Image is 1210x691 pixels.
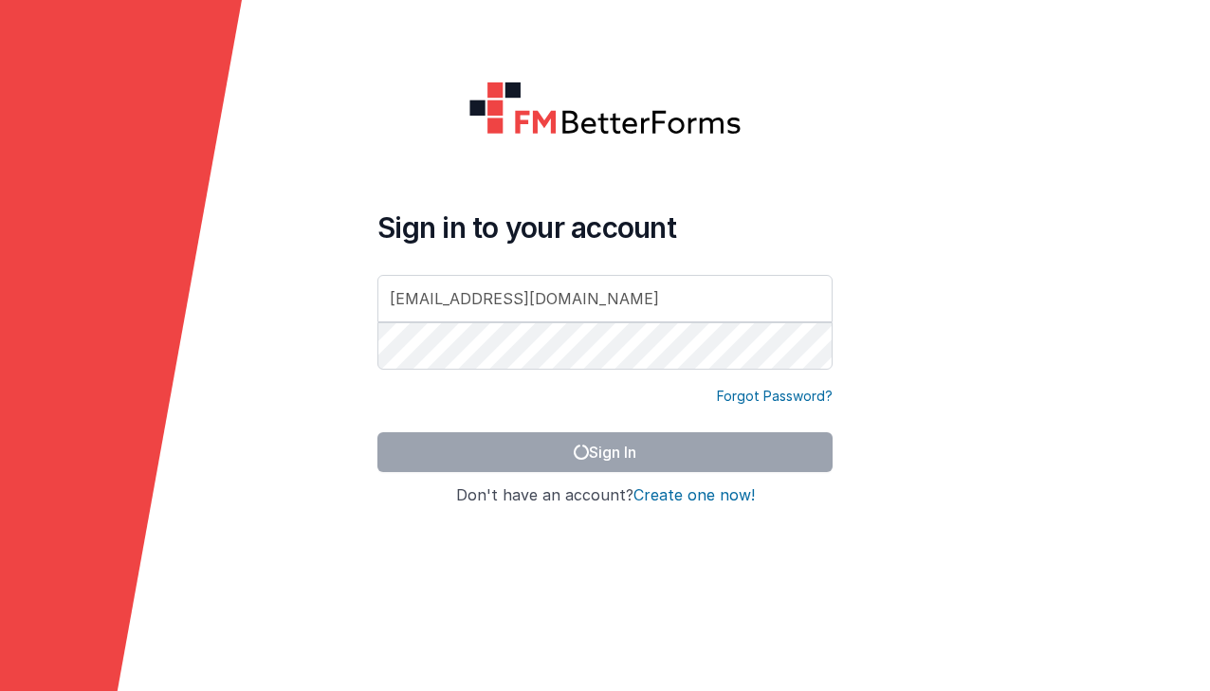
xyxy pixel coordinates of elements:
button: Create one now! [633,487,755,504]
h4: Don't have an account? [377,487,833,504]
a: Forgot Password? [717,387,833,406]
input: Email Address [377,275,833,322]
button: Sign In [377,432,833,472]
h4: Sign in to your account [377,210,833,245]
